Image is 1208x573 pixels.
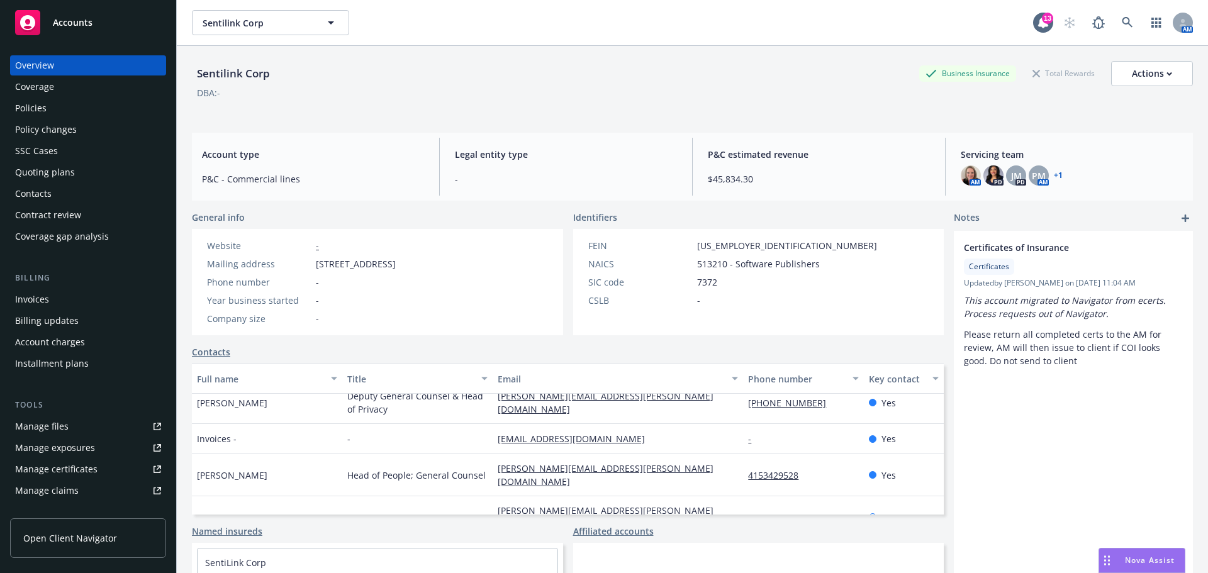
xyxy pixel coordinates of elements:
div: Coverage [15,77,54,97]
a: Contract review [10,205,166,225]
a: Named insureds [192,525,262,538]
span: Account type [202,148,424,161]
span: Deputy General Counsel & Head of Privacy [347,389,488,416]
div: Certificates of InsuranceCertificatesUpdatedby [PERSON_NAME] on [DATE] 11:04 AMThis account migra... [954,231,1193,377]
span: Sentilink Corp [203,16,311,30]
a: Contacts [192,345,230,359]
div: Full name [197,372,323,386]
span: Servicing team [961,148,1183,161]
img: photo [983,165,1004,186]
span: - [697,294,700,307]
div: Website [207,239,311,252]
a: Quoting plans [10,162,166,182]
a: Policies [10,98,166,118]
div: SIC code [588,275,692,289]
span: 7372 [697,275,717,289]
div: Policy changes [15,120,77,140]
a: Invoices [10,289,166,309]
a: SSC Cases [10,141,166,161]
span: - [316,312,319,325]
span: [STREET_ADDRESS] [316,257,396,270]
div: Phone number [748,372,844,386]
div: Manage BORs [15,502,74,522]
div: Policies [15,98,47,118]
span: - [316,294,319,307]
div: Sentilink Corp [192,65,275,82]
a: Contacts [10,184,166,204]
span: JM [1011,169,1022,182]
button: Nova Assist [1099,548,1185,573]
button: Key contact [864,364,944,394]
div: Manage certificates [15,459,98,479]
a: [PERSON_NAME][EMAIL_ADDRESS][PERSON_NAME][DOMAIN_NAME] [498,462,713,487]
a: [EMAIL_ADDRESS][DOMAIN_NAME] [498,433,655,445]
span: Yes [881,432,896,445]
div: Account charges [15,332,85,352]
span: Updated by [PERSON_NAME] on [DATE] 11:04 AM [964,277,1183,289]
a: Coverage gap analysis [10,226,166,247]
button: Title [342,364,493,394]
button: Phone number [743,364,863,394]
a: - [748,433,761,445]
button: Sentilink Corp [192,10,349,35]
div: Tools [10,399,166,411]
span: No [881,511,893,524]
div: Installment plans [15,353,89,374]
div: Coverage gap analysis [15,226,109,247]
a: Manage claims [10,481,166,501]
div: Mailing address [207,257,311,270]
a: Accounts [10,5,166,40]
div: CSLB [588,294,692,307]
span: Certificates [969,261,1009,272]
a: [PERSON_NAME][EMAIL_ADDRESS][PERSON_NAME][DOMAIN_NAME] [498,504,713,530]
span: [PERSON_NAME] [197,396,267,409]
a: Billing updates [10,311,166,331]
div: FEIN [588,239,692,252]
span: [PERSON_NAME] [197,469,267,482]
div: Key contact [869,372,925,386]
span: Notes [954,211,980,226]
span: Accounts [53,18,92,28]
a: Manage certificates [10,459,166,479]
a: - [748,511,761,523]
button: Actions [1111,61,1193,86]
div: Company size [207,312,311,325]
a: Start snowing [1057,10,1082,35]
span: P&C - Commercial lines [202,172,424,186]
div: Total Rewards [1026,65,1101,81]
div: Phone number [207,275,311,289]
em: This account migrated to Navigator from ecerts. Process requests out of Navigator. [964,294,1168,320]
div: Contacts [15,184,52,204]
div: Overview [15,55,54,75]
span: Yes [881,469,896,482]
a: Affiliated accounts [573,525,654,538]
div: Quoting plans [15,162,75,182]
a: - [316,240,319,252]
a: add [1178,211,1193,226]
div: Manage claims [15,481,79,501]
span: $45,834.30 [708,172,930,186]
div: Contract review [15,205,81,225]
span: Open Client Navigator [23,531,117,545]
a: SentiLink Corp [205,557,266,569]
div: SSC Cases [15,141,58,161]
div: 13 [1042,13,1053,24]
span: P&C estimated revenue [708,148,930,161]
div: Business Insurance [919,65,1016,81]
span: PM [1032,169,1046,182]
div: Billing [10,272,166,284]
a: Overview [10,55,166,75]
span: - [455,172,677,186]
a: 4153429528 [748,469,808,481]
span: [PERSON_NAME] [197,511,267,524]
a: Switch app [1144,10,1169,35]
span: [US_EMPLOYER_IDENTIFICATION_NUMBER] [697,239,877,252]
span: Certificates of Insurance [964,241,1150,254]
div: Actions [1132,62,1172,86]
span: Invoices - [197,432,237,445]
span: - [347,511,350,524]
span: - [316,275,319,289]
div: Invoices [15,289,49,309]
a: Manage files [10,416,166,437]
span: Manage exposures [10,438,166,458]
